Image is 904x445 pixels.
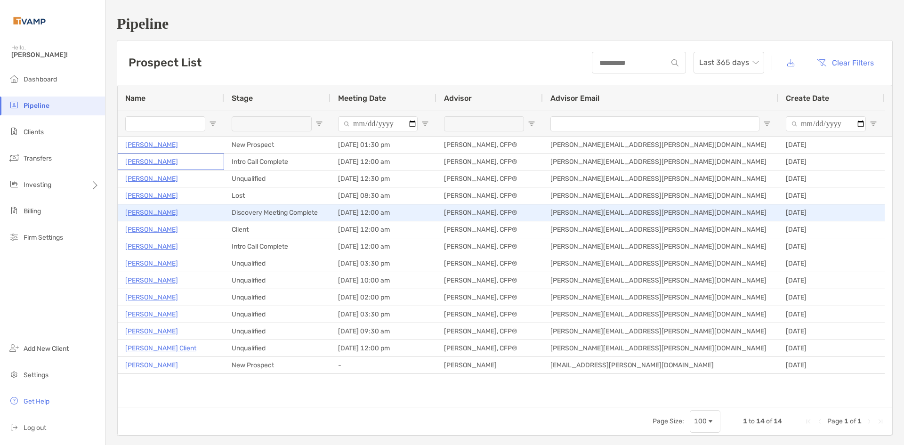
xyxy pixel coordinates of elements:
[543,221,778,238] div: [PERSON_NAME][EMAIL_ADDRESS][PERSON_NAME][DOMAIN_NAME]
[331,221,436,238] div: [DATE] 12:00 am
[436,306,543,323] div: [PERSON_NAME], CFP®
[550,116,759,131] input: Advisor Email Filter Input
[865,418,873,425] div: Next Page
[543,154,778,170] div: [PERSON_NAME][EMAIL_ADDRESS][PERSON_NAME][DOMAIN_NAME]
[8,395,20,406] img: get-help icon
[8,369,20,380] img: settings icon
[24,207,41,215] span: Billing
[315,120,323,128] button: Open Filter Menu
[224,323,331,340] div: Unqualified
[125,156,178,168] a: [PERSON_NAME]
[699,52,759,73] span: Last 365 days
[756,417,765,425] span: 14
[224,340,331,356] div: Unqualified
[436,255,543,272] div: [PERSON_NAME], CFP®
[763,120,771,128] button: Open Filter Menu
[209,120,217,128] button: Open Filter Menu
[331,204,436,221] div: [DATE] 12:00 am
[543,238,778,255] div: [PERSON_NAME][EMAIL_ADDRESS][PERSON_NAME][DOMAIN_NAME]
[331,306,436,323] div: [DATE] 03:30 pm
[543,357,778,373] div: [EMAIL_ADDRESS][PERSON_NAME][DOMAIN_NAME]
[129,56,202,69] h3: Prospect List
[436,170,543,187] div: [PERSON_NAME], CFP®
[671,59,678,66] img: input icon
[870,120,877,128] button: Open Filter Menu
[436,340,543,356] div: [PERSON_NAME], CFP®
[224,221,331,238] div: Client
[805,418,812,425] div: First Page
[125,94,145,103] span: Name
[24,128,44,136] span: Clients
[857,417,862,425] span: 1
[338,94,386,103] span: Meeting Date
[694,417,707,425] div: 100
[543,323,778,340] div: [PERSON_NAME][EMAIL_ADDRESS][PERSON_NAME][DOMAIN_NAME]
[8,231,20,243] img: firm-settings icon
[125,190,178,202] a: [PERSON_NAME]
[8,99,20,111] img: pipeline icon
[436,357,543,373] div: [PERSON_NAME]
[125,224,178,235] a: [PERSON_NAME]
[224,154,331,170] div: Intro Call Complete
[331,340,436,356] div: [DATE] 12:00 pm
[778,323,885,340] div: [DATE]
[778,238,885,255] div: [DATE]
[24,154,52,162] span: Transfers
[653,417,684,425] div: Page Size:
[543,204,778,221] div: [PERSON_NAME][EMAIL_ADDRESS][PERSON_NAME][DOMAIN_NAME]
[436,204,543,221] div: [PERSON_NAME], CFP®
[436,323,543,340] div: [PERSON_NAME], CFP®
[827,417,843,425] span: Page
[11,4,48,38] img: Zoe Logo
[8,73,20,84] img: dashboard icon
[125,291,178,303] a: [PERSON_NAME]
[543,187,778,204] div: [PERSON_NAME][EMAIL_ADDRESS][PERSON_NAME][DOMAIN_NAME]
[766,417,772,425] span: of
[331,137,436,153] div: [DATE] 01:30 pm
[778,255,885,272] div: [DATE]
[8,205,20,216] img: billing icon
[338,116,418,131] input: Meeting Date Filter Input
[224,204,331,221] div: Discovery Meeting Complete
[436,221,543,238] div: [PERSON_NAME], CFP®
[543,340,778,356] div: [PERSON_NAME][EMAIL_ADDRESS][PERSON_NAME][DOMAIN_NAME]
[224,357,331,373] div: New Prospect
[543,289,778,306] div: [PERSON_NAME][EMAIL_ADDRESS][PERSON_NAME][DOMAIN_NAME]
[844,417,848,425] span: 1
[125,308,178,320] a: [PERSON_NAME]
[331,289,436,306] div: [DATE] 02:00 pm
[543,170,778,187] div: [PERSON_NAME][EMAIL_ADDRESS][PERSON_NAME][DOMAIN_NAME]
[224,272,331,289] div: Unqualified
[24,75,57,83] span: Dashboard
[8,152,20,163] img: transfers icon
[778,289,885,306] div: [DATE]
[778,137,885,153] div: [DATE]
[24,397,49,405] span: Get Help
[809,52,881,73] button: Clear Filters
[224,255,331,272] div: Unqualified
[778,204,885,221] div: [DATE]
[778,170,885,187] div: [DATE]
[774,417,782,425] span: 14
[24,371,48,379] span: Settings
[125,207,178,218] p: [PERSON_NAME]
[125,258,178,269] a: [PERSON_NAME]
[224,306,331,323] div: Unqualified
[543,306,778,323] div: [PERSON_NAME][EMAIL_ADDRESS][PERSON_NAME][DOMAIN_NAME]
[125,173,178,185] a: [PERSON_NAME]
[543,272,778,289] div: [PERSON_NAME][EMAIL_ADDRESS][PERSON_NAME][DOMAIN_NAME]
[690,410,720,433] div: Page Size
[125,275,178,286] p: [PERSON_NAME]
[224,289,331,306] div: Unqualified
[331,187,436,204] div: [DATE] 08:30 am
[24,424,46,432] span: Log out
[224,238,331,255] div: Intro Call Complete
[125,342,196,354] p: [PERSON_NAME] Client
[436,289,543,306] div: [PERSON_NAME], CFP®
[436,272,543,289] div: [PERSON_NAME], CFP®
